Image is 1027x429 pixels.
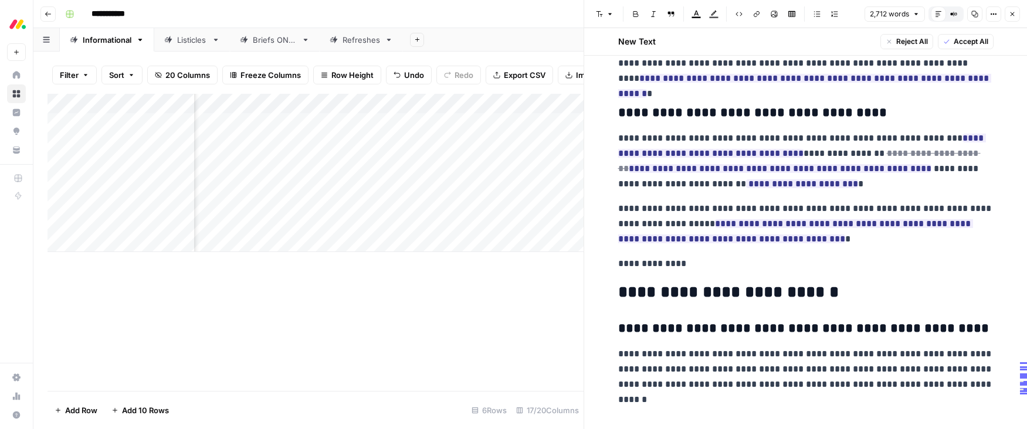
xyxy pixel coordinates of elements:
[436,66,481,84] button: Redo
[52,66,97,84] button: Filter
[558,66,626,84] button: Import CSV
[486,66,553,84] button: Export CSV
[230,28,320,52] a: Briefs ONLY
[154,28,230,52] a: Listicles
[104,401,176,420] button: Add 10 Rows
[865,6,925,22] button: 2,712 words
[7,13,28,35] img: Monday.com Logo
[7,103,26,122] a: Insights
[404,69,424,81] span: Undo
[455,69,473,81] span: Redo
[165,69,210,81] span: 20 Columns
[504,69,545,81] span: Export CSV
[101,66,143,84] button: Sort
[7,387,26,406] a: Usage
[7,368,26,387] a: Settings
[7,84,26,103] a: Browse
[954,36,988,47] span: Accept All
[7,406,26,424] button: Help + Support
[880,34,933,49] button: Reject All
[109,69,124,81] span: Sort
[65,404,97,416] span: Add Row
[511,401,584,420] div: 17/20 Columns
[896,36,928,47] span: Reject All
[60,69,79,81] span: Filter
[320,28,403,52] a: Refreshes
[147,66,218,84] button: 20 Columns
[938,34,994,49] button: Accept All
[83,34,131,46] div: Informational
[343,34,380,46] div: Refreshes
[122,404,169,416] span: Add 10 Rows
[253,34,297,46] div: Briefs ONLY
[240,69,301,81] span: Freeze Columns
[313,66,381,84] button: Row Height
[48,401,104,420] button: Add Row
[177,34,207,46] div: Listicles
[467,401,511,420] div: 6 Rows
[870,9,909,19] span: 2,712 words
[222,66,309,84] button: Freeze Columns
[7,122,26,141] a: Opportunities
[576,69,618,81] span: Import CSV
[618,36,656,47] h2: New Text
[331,69,374,81] span: Row Height
[386,66,432,84] button: Undo
[7,9,26,39] button: Workspace: Monday.com
[7,66,26,84] a: Home
[60,28,154,52] a: Informational
[7,141,26,159] a: Your Data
